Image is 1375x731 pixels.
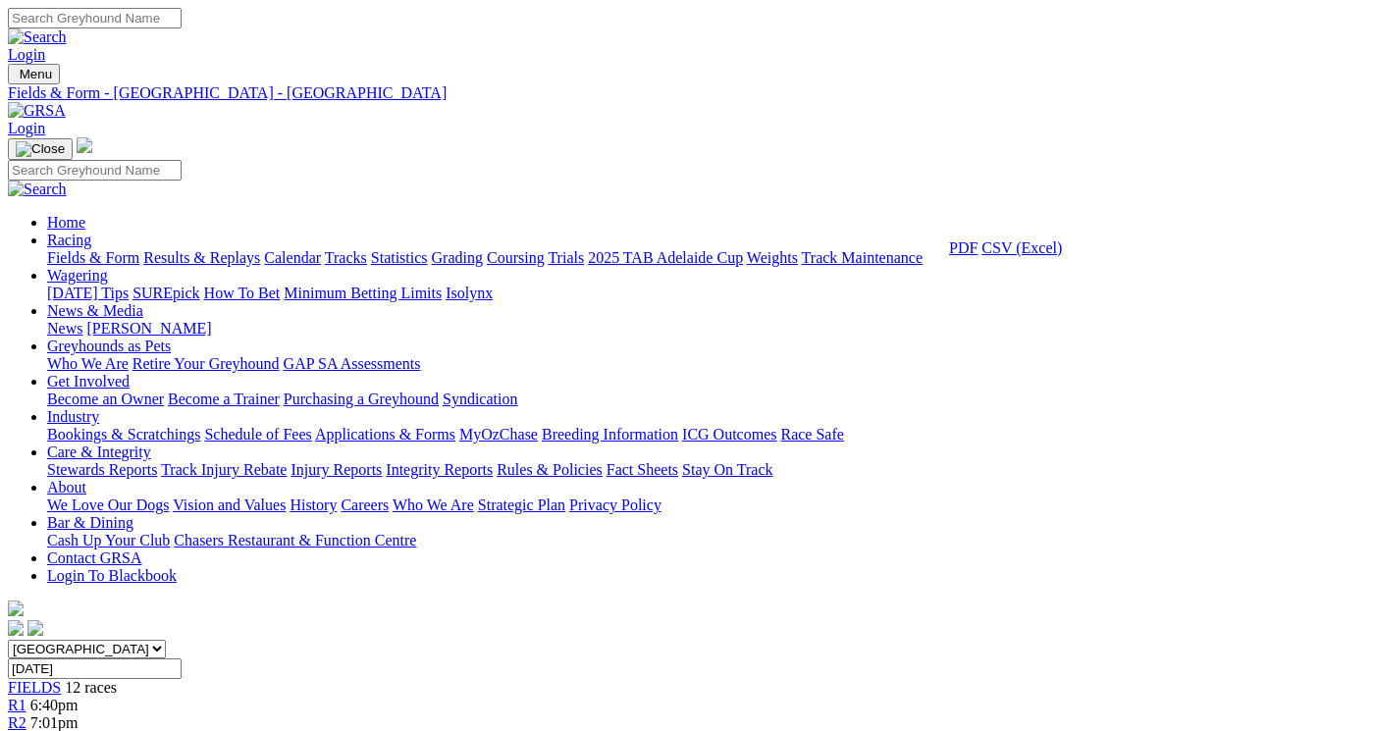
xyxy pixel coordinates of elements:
a: Care & Integrity [47,444,151,460]
a: Coursing [487,249,545,266]
a: Tracks [325,249,367,266]
a: Minimum Betting Limits [284,285,442,301]
a: Contact GRSA [47,549,141,566]
a: Who We Are [47,355,129,372]
button: Toggle navigation [8,138,73,160]
a: Purchasing a Greyhound [284,391,439,407]
a: Become a Trainer [168,391,280,407]
a: Get Involved [47,373,130,390]
input: Search [8,160,182,181]
a: Injury Reports [291,461,382,478]
a: News [47,320,82,337]
a: Racing [47,232,91,248]
input: Select date [8,658,182,679]
div: News & Media [47,320,1367,338]
a: [DATE] Tips [47,285,129,301]
a: Who We Are [393,496,474,513]
a: Track Injury Rebate [161,461,287,478]
a: Trials [548,249,584,266]
a: Syndication [443,391,517,407]
a: Stewards Reports [47,461,157,478]
a: Statistics [371,249,428,266]
a: Become an Owner [47,391,164,407]
a: Race Safe [780,426,843,443]
a: Rules & Policies [497,461,603,478]
a: Results & Replays [143,249,260,266]
img: twitter.svg [27,620,43,636]
div: Download [949,239,1062,257]
button: Toggle navigation [8,64,60,84]
a: About [47,479,86,496]
span: 7:01pm [30,714,79,731]
a: Weights [747,249,798,266]
img: logo-grsa-white.png [77,137,92,153]
img: GRSA [8,102,66,120]
a: MyOzChase [459,426,538,443]
a: Grading [432,249,483,266]
div: Wagering [47,285,1367,302]
a: Industry [47,408,99,425]
a: How To Bet [204,285,281,301]
a: R1 [8,697,26,713]
a: Integrity Reports [386,461,493,478]
img: Close [16,141,65,157]
div: About [47,496,1367,514]
a: News & Media [47,302,143,319]
a: Applications & Forms [315,426,455,443]
span: 6:40pm [30,697,79,713]
a: Fields & Form [47,249,139,266]
a: We Love Our Dogs [47,496,169,513]
a: Login [8,120,45,136]
img: Search [8,28,67,46]
a: Careers [341,496,389,513]
a: History [290,496,337,513]
img: logo-grsa-white.png [8,600,24,616]
a: Calendar [264,249,321,266]
a: Strategic Plan [478,496,565,513]
a: GAP SA Assessments [284,355,421,372]
a: 2025 TAB Adelaide Cup [588,249,743,266]
a: Bookings & Scratchings [47,426,200,443]
img: Search [8,181,67,198]
a: R2 [8,714,26,731]
div: Greyhounds as Pets [47,355,1367,373]
a: [PERSON_NAME] [86,320,211,337]
div: Care & Integrity [47,461,1367,479]
a: Isolynx [446,285,493,301]
a: Fact Sheets [607,461,678,478]
div: Racing [47,249,1367,267]
a: Privacy Policy [569,496,661,513]
a: Login [8,46,45,63]
a: Home [47,214,85,231]
a: Schedule of Fees [204,426,311,443]
a: Wagering [47,267,108,284]
div: Get Involved [47,391,1367,408]
input: Search [8,8,182,28]
a: Greyhounds as Pets [47,338,171,354]
span: 12 races [65,679,117,696]
a: Track Maintenance [802,249,923,266]
div: Industry [47,426,1367,444]
a: Cash Up Your Club [47,532,170,548]
a: CSV (Excel) [981,239,1062,256]
a: PDF [949,239,978,256]
span: Menu [20,67,52,81]
a: Vision and Values [173,496,286,513]
a: Breeding Information [542,426,678,443]
a: Login To Blackbook [47,567,177,584]
a: Retire Your Greyhound [132,355,280,372]
img: facebook.svg [8,620,24,636]
a: Stay On Track [682,461,772,478]
a: Bar & Dining [47,514,133,531]
a: SUREpick [132,285,199,301]
a: Chasers Restaurant & Function Centre [174,532,416,548]
a: ICG Outcomes [682,426,776,443]
a: Fields & Form - [GEOGRAPHIC_DATA] - [GEOGRAPHIC_DATA] [8,84,1367,102]
a: FIELDS [8,679,61,696]
div: Bar & Dining [47,532,1367,549]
